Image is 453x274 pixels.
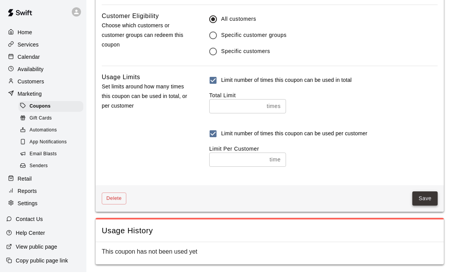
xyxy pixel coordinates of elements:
[18,43,39,50] p: Services
[269,158,281,166] p: time
[18,162,86,174] a: Senders
[18,55,40,63] p: Calendar
[6,65,80,77] a: Availability
[18,189,37,197] p: Reports
[30,164,48,172] span: Senders
[18,150,86,162] a: Email Blasts
[30,105,51,112] span: Coupons
[221,131,367,140] h6: Limit number of times this coupon can be used per customer
[102,13,159,23] h6: Customer Eligibility
[16,231,45,239] p: Help Center
[18,80,44,87] p: Customers
[18,151,83,161] div: Email Blasts
[30,140,67,148] span: App Notifications
[102,84,189,113] p: Set limits around how many times this coupon can be used in total, or per customer
[30,152,57,160] span: Email Blasts
[102,74,140,84] h6: Usage Limits
[18,67,44,75] p: Availability
[18,92,42,100] p: Marketing
[18,138,86,150] a: App Notifications
[102,23,189,52] p: Choose which customers or customer groups can redeem this coupon
[18,115,83,126] div: Gift Cards
[221,33,287,41] span: Specific customer groups
[18,114,86,126] a: Gift Cards
[16,245,57,252] p: View public page
[6,187,80,199] a: Reports
[209,94,236,100] label: Total Limit
[18,126,86,138] a: Automations
[221,78,352,86] h6: Limit number of times this coupon can be used in total
[16,217,43,225] p: Contact Us
[6,28,80,40] a: Home
[16,259,68,266] p: Copy public page link
[18,102,86,114] a: Coupons
[18,163,83,173] div: Senders
[18,139,83,149] div: App Notifications
[267,104,281,112] p: times
[6,199,80,211] a: Settings
[221,49,270,57] span: Specific customers
[221,17,256,25] span: All customers
[6,53,80,65] a: Calendar
[18,127,83,138] div: Automations
[30,116,52,124] span: Gift Cards
[102,194,126,206] button: Delete
[6,175,80,186] a: Retail
[6,90,80,101] a: Marketing
[412,193,438,208] button: Save
[18,30,32,38] p: Home
[102,228,438,238] span: Usage History
[209,148,259,154] label: Limit Per Customer
[18,103,83,114] div: Coupons
[96,244,444,266] div: This coupon has not been used yet
[6,78,80,89] a: Customers
[18,201,38,209] p: Settings
[6,41,80,52] a: Services
[18,177,32,184] p: Retail
[30,128,57,136] span: Automations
